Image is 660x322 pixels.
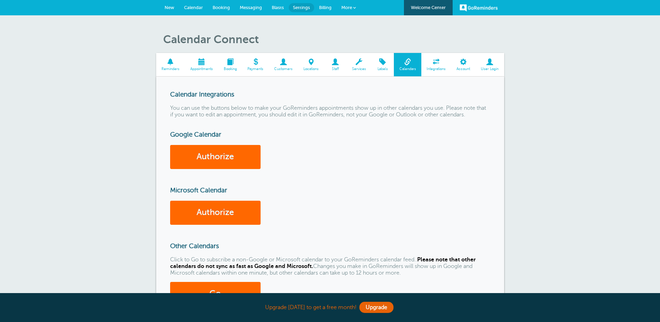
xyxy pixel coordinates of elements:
[421,53,451,76] a: Integrations
[170,242,490,250] h3: Other Calendars
[289,3,314,12] a: Settings
[170,91,490,98] h3: Calendar Integrations
[184,5,203,10] span: Calendar
[359,302,393,313] a: Upgrade
[347,53,371,76] a: Services
[269,53,298,76] a: Customers
[451,53,476,76] a: Account
[163,33,504,46] h1: Calendar Connect
[319,5,332,10] span: Billing
[476,53,504,76] a: User Login
[298,53,324,76] a: Locations
[156,53,185,76] a: Reminders
[188,67,215,71] span: Appointments
[170,256,476,269] strong: Please note that other calendars do not sync as fast as Google and Microsoft.
[272,67,295,71] span: Customers
[272,5,284,10] span: Blasts
[170,145,261,169] a: Authorize
[170,201,261,225] a: Authorize
[218,53,242,76] a: Booking
[170,186,490,194] h3: Microsoft Calendar
[240,5,262,10] span: Messaging
[222,67,239,71] span: Booking
[213,5,230,10] span: Booking
[170,256,490,277] p: Click to Go to subscribe a non-Google or Microsoft calendar to your GoReminders calendar feed.. C...
[185,53,218,76] a: Appointments
[165,5,174,10] span: New
[425,67,448,71] span: Integrations
[170,105,490,118] p: You can use the buttons below to make your GoReminders appointments show up in other calendars yo...
[375,67,390,71] span: Labels
[350,67,368,71] span: Services
[327,67,343,71] span: Staff
[156,300,504,315] div: Upgrade [DATE] to get a free month!
[341,5,352,10] span: More
[246,67,265,71] span: Payments
[160,67,182,71] span: Reminders
[293,5,310,10] span: Settings
[371,53,394,76] a: Labels
[242,53,269,76] a: Payments
[170,282,261,306] a: Go
[455,67,472,71] span: Account
[302,67,321,71] span: Locations
[479,67,501,71] span: User Login
[170,131,490,138] h3: Google Calendar
[324,53,347,76] a: Staff
[397,67,418,71] span: Calendars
